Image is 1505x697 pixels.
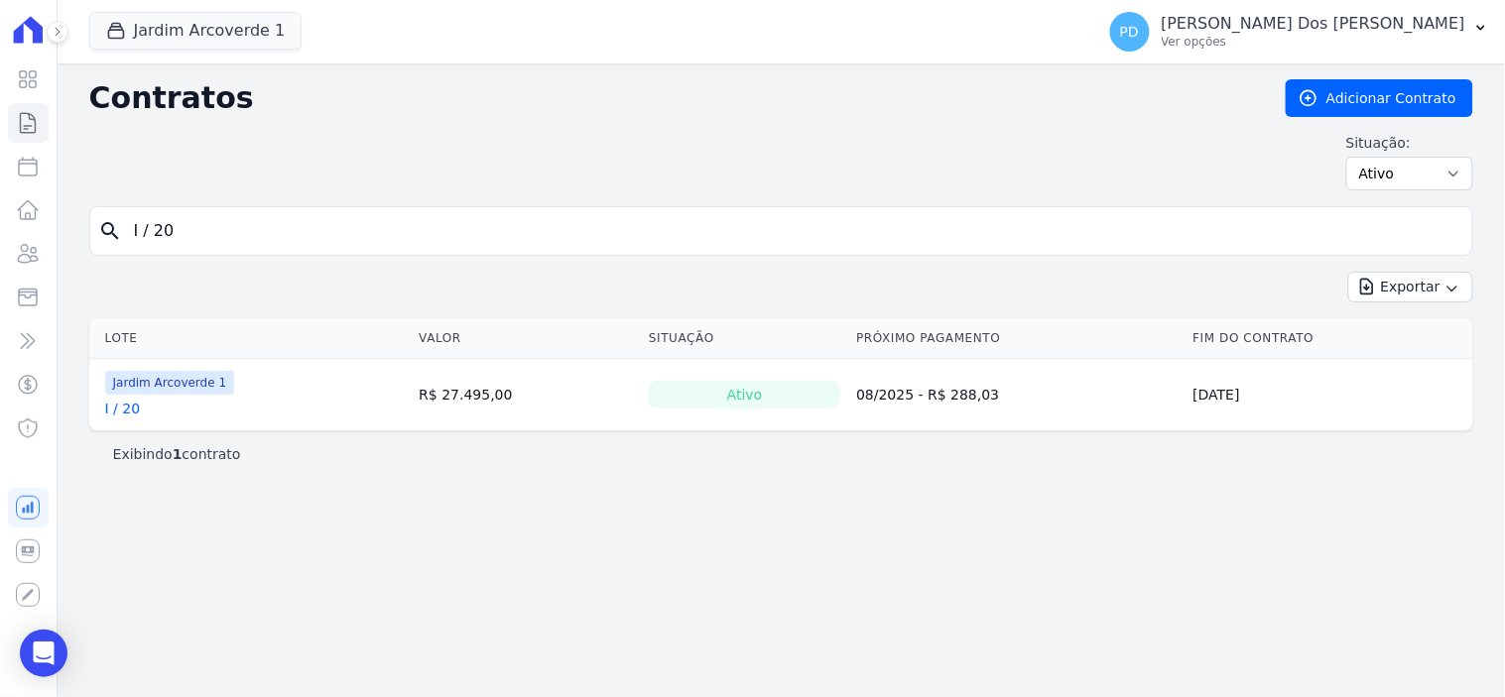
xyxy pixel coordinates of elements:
p: Ver opções [1162,34,1465,50]
th: Fim do Contrato [1186,318,1473,359]
p: [PERSON_NAME] Dos [PERSON_NAME] [1162,14,1465,34]
span: Jardim Arcoverde 1 [105,371,235,395]
th: Lote [89,318,412,359]
a: I / 20 [105,399,141,418]
button: PD [PERSON_NAME] Dos [PERSON_NAME] Ver opções [1094,4,1505,59]
label: Situação: [1346,133,1473,153]
a: Adicionar Contrato [1286,79,1473,117]
b: 1 [173,446,183,462]
th: Próximo Pagamento [848,318,1185,359]
button: Jardim Arcoverde 1 [89,12,303,50]
span: PD [1120,25,1139,39]
i: search [98,219,122,243]
button: Exportar [1348,272,1473,302]
td: R$ 27.495,00 [411,359,641,431]
p: Exibindo contrato [113,444,241,464]
a: 08/2025 - R$ 288,03 [856,387,999,403]
input: Buscar por nome do lote [122,211,1464,251]
th: Situação [641,318,848,359]
th: Valor [411,318,641,359]
div: Ativo [649,381,840,408]
div: Open Intercom Messenger [20,630,67,677]
h2: Contratos [89,80,1254,116]
td: [DATE] [1186,359,1473,431]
